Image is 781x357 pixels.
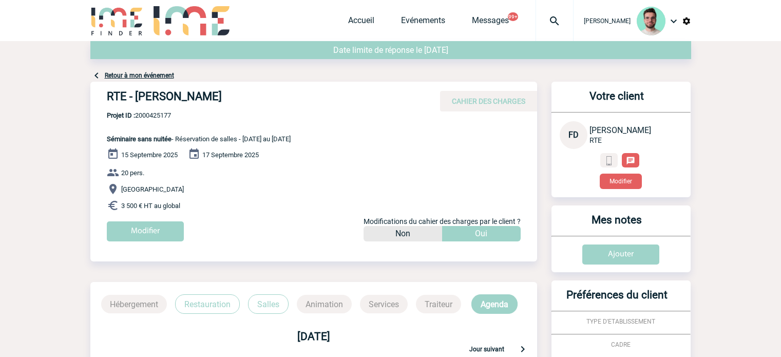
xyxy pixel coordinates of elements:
[556,90,678,112] h3: Votre client
[121,185,184,193] span: [GEOGRAPHIC_DATA]
[107,135,291,143] span: - Réservation de salles - [DATE] au [DATE]
[568,130,579,140] span: FD
[348,15,374,30] a: Accueil
[611,341,631,348] span: CADRE
[584,17,631,25] span: [PERSON_NAME]
[556,214,678,236] h3: Mes notes
[416,295,461,313] p: Traiteur
[364,217,521,226] span: Modifications du cahier des charges par le client ?
[248,294,289,314] p: Salles
[333,45,448,55] span: Date limite de réponse le [DATE]
[175,294,240,314] p: Restauration
[589,136,602,144] span: RTE
[101,295,167,313] p: Hébergement
[121,151,178,159] span: 15 Septembre 2025
[637,7,665,35] img: 121547-2.png
[586,318,655,325] span: TYPE D'ETABLISSEMENT
[604,156,614,165] img: portable.png
[452,97,525,105] span: CAHIER DES CHARGES
[105,72,174,79] a: Retour à mon événement
[472,15,509,30] a: Messages
[395,226,410,241] p: Non
[121,202,180,210] span: 3 500 € HT au global
[107,221,184,241] input: Modifier
[297,295,352,313] p: Animation
[401,15,445,30] a: Evénements
[107,111,291,119] span: 2000425177
[469,346,504,355] p: Jour suivant
[508,12,518,21] button: 99+
[600,174,642,189] button: Modifier
[475,226,487,241] p: Oui
[517,343,529,355] img: keyboard-arrow-right-24-px.png
[626,156,635,165] img: chat-24-px-w.png
[471,294,518,314] p: Agenda
[556,289,678,311] h3: Préférences du client
[360,295,408,313] p: Services
[202,151,259,159] span: 17 Septembre 2025
[297,330,330,343] b: [DATE]
[107,135,172,143] span: Séminaire sans nuitée
[121,169,144,177] span: 20 pers.
[90,6,144,35] img: IME-Finder
[107,90,415,107] h4: RTE - [PERSON_NAME]
[107,111,135,119] b: Projet ID :
[589,125,651,135] span: [PERSON_NAME]
[582,245,659,265] input: Ajouter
